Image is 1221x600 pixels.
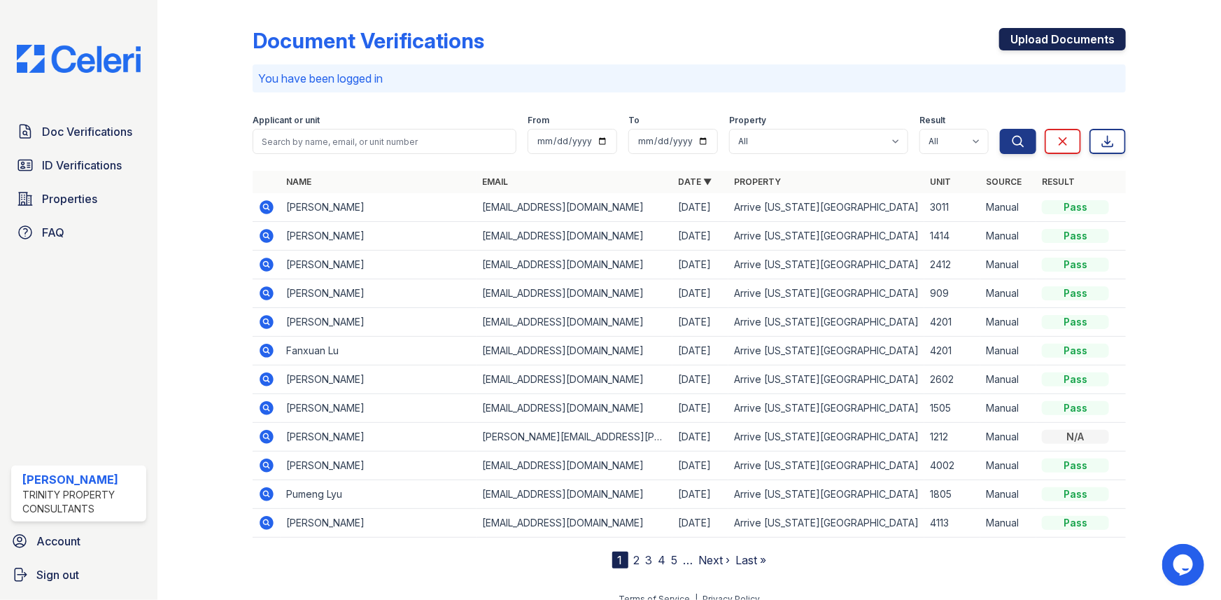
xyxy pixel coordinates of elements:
[22,471,141,488] div: [PERSON_NAME]
[281,193,477,222] td: [PERSON_NAME]
[477,308,672,337] td: [EMAIL_ADDRESS][DOMAIN_NAME]
[477,509,672,538] td: [EMAIL_ADDRESS][DOMAIN_NAME]
[1162,544,1207,586] iframe: chat widget
[477,251,672,279] td: [EMAIL_ADDRESS][DOMAIN_NAME]
[672,337,728,365] td: [DATE]
[924,365,980,394] td: 2602
[281,222,477,251] td: [PERSON_NAME]
[986,176,1022,187] a: Source
[281,308,477,337] td: [PERSON_NAME]
[728,509,924,538] td: Arrive [US_STATE][GEOGRAPHIC_DATA]
[672,423,728,452] td: [DATE]
[253,129,516,154] input: Search by name, email, or unit number
[980,480,1036,509] td: Manual
[42,224,64,241] span: FAQ
[1042,516,1109,530] div: Pass
[924,423,980,452] td: 1212
[980,337,1036,365] td: Manual
[672,222,728,251] td: [DATE]
[1042,229,1109,243] div: Pass
[1042,401,1109,415] div: Pass
[281,279,477,308] td: [PERSON_NAME]
[728,308,924,337] td: Arrive [US_STATE][GEOGRAPHIC_DATA]
[980,279,1036,308] td: Manual
[477,193,672,222] td: [EMAIL_ADDRESS][DOMAIN_NAME]
[281,423,477,452] td: [PERSON_NAME]
[672,553,678,567] a: 5
[1042,459,1109,473] div: Pass
[477,480,672,509] td: [EMAIL_ADDRESS][DOMAIN_NAME]
[528,115,549,126] label: From
[930,176,951,187] a: Unit
[1042,176,1075,187] a: Result
[646,553,653,567] a: 3
[482,176,508,187] a: Email
[980,251,1036,279] td: Manual
[672,394,728,423] td: [DATE]
[1042,344,1109,358] div: Pass
[36,566,79,583] span: Sign out
[672,193,728,222] td: [DATE]
[477,423,672,452] td: [PERSON_NAME][EMAIL_ADDRESS][PERSON_NAME][DOMAIN_NAME]
[980,308,1036,337] td: Manual
[684,552,693,568] span: …
[924,308,980,337] td: 4201
[42,157,122,174] span: ID Verifications
[36,533,80,550] span: Account
[980,509,1036,538] td: Manual
[1042,315,1109,329] div: Pass
[672,452,728,480] td: [DATE]
[728,251,924,279] td: Arrive [US_STATE][GEOGRAPHIC_DATA]
[477,222,672,251] td: [EMAIL_ADDRESS][DOMAIN_NAME]
[22,488,141,516] div: Trinity Property Consultants
[6,561,152,589] a: Sign out
[728,337,924,365] td: Arrive [US_STATE][GEOGRAPHIC_DATA]
[729,115,766,126] label: Property
[924,394,980,423] td: 1505
[42,123,132,140] span: Doc Verifications
[980,193,1036,222] td: Manual
[281,452,477,480] td: [PERSON_NAME]
[1042,487,1109,501] div: Pass
[924,279,980,308] td: 909
[980,423,1036,452] td: Manual
[253,28,484,53] div: Document Verifications
[477,279,672,308] td: [EMAIL_ADDRESS][DOMAIN_NAME]
[672,308,728,337] td: [DATE]
[658,553,666,567] a: 4
[281,337,477,365] td: Fanxuan Lu
[678,176,712,187] a: Date ▼
[477,337,672,365] td: [EMAIL_ADDRESS][DOMAIN_NAME]
[728,222,924,251] td: Arrive [US_STATE][GEOGRAPHIC_DATA]
[728,480,924,509] td: Arrive [US_STATE][GEOGRAPHIC_DATA]
[924,222,980,251] td: 1414
[612,552,628,568] div: 1
[924,452,980,480] td: 4002
[42,190,97,207] span: Properties
[672,365,728,394] td: [DATE]
[258,70,1120,87] p: You have been logged in
[728,193,924,222] td: Arrive [US_STATE][GEOGRAPHIC_DATA]
[728,452,924,480] td: Arrive [US_STATE][GEOGRAPHIC_DATA]
[253,115,320,126] label: Applicant or unit
[699,553,731,567] a: Next ›
[281,251,477,279] td: [PERSON_NAME]
[628,115,640,126] label: To
[980,222,1036,251] td: Manual
[999,28,1126,50] a: Upload Documents
[919,115,945,126] label: Result
[924,337,980,365] td: 4201
[6,45,152,73] img: CE_Logo_Blue-a8612792a0a2168367f1c8372b55b34899dd931a85d93a1a3d3e32e68fde9ad4.png
[734,176,781,187] a: Property
[924,480,980,509] td: 1805
[672,279,728,308] td: [DATE]
[672,251,728,279] td: [DATE]
[728,279,924,308] td: Arrive [US_STATE][GEOGRAPHIC_DATA]
[281,480,477,509] td: Pumeng Lyu
[672,509,728,538] td: [DATE]
[672,480,728,509] td: [DATE]
[736,553,767,567] a: Last »
[1042,258,1109,272] div: Pass
[477,394,672,423] td: [EMAIL_ADDRESS][DOMAIN_NAME]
